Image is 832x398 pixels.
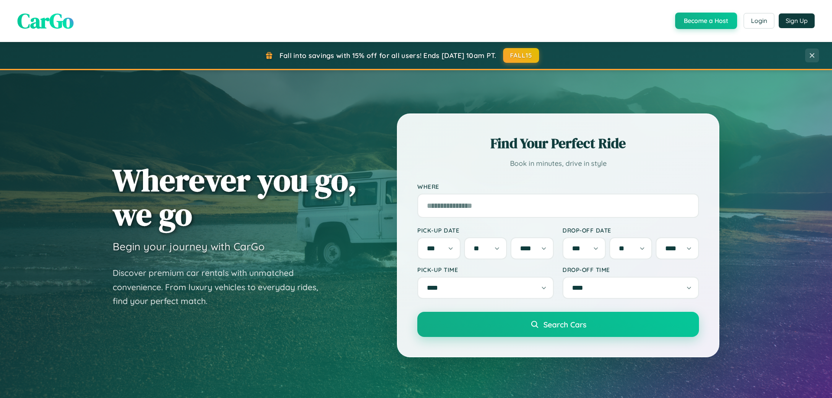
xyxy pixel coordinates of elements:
p: Book in minutes, drive in style [417,157,699,170]
span: Search Cars [543,320,586,329]
label: Where [417,183,699,190]
button: Login [744,13,774,29]
label: Pick-up Time [417,266,554,273]
span: CarGo [17,6,74,35]
h2: Find Your Perfect Ride [417,134,699,153]
button: FALL15 [503,48,539,63]
h3: Begin your journey with CarGo [113,240,265,253]
label: Drop-off Time [562,266,699,273]
label: Drop-off Date [562,227,699,234]
button: Sign Up [779,13,815,28]
button: Become a Host [675,13,737,29]
button: Search Cars [417,312,699,337]
label: Pick-up Date [417,227,554,234]
p: Discover premium car rentals with unmatched convenience. From luxury vehicles to everyday rides, ... [113,266,329,308]
h1: Wherever you go, we go [113,163,357,231]
span: Fall into savings with 15% off for all users! Ends [DATE] 10am PT. [279,51,497,60]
